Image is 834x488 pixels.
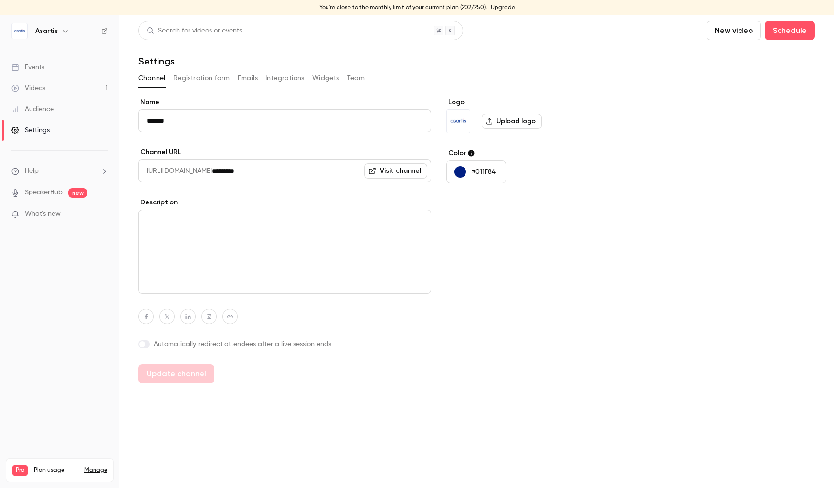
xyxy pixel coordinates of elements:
[12,465,28,476] span: Pro
[11,126,50,135] div: Settings
[447,110,470,133] img: Asartis
[12,23,27,39] img: Asartis
[138,198,431,207] label: Description
[68,188,87,198] span: new
[446,97,593,133] section: Logo
[11,63,44,72] div: Events
[84,467,107,474] a: Manage
[238,71,258,86] button: Emails
[347,71,365,86] button: Team
[472,167,496,177] p: #011F84
[446,160,506,183] button: #011F84
[138,339,431,349] label: Automatically redirect attendees after a live session ends
[173,71,230,86] button: Registration form
[34,467,79,474] span: Plan usage
[312,71,339,86] button: Widgets
[138,55,175,67] h1: Settings
[11,84,45,93] div: Videos
[138,159,212,182] span: [URL][DOMAIN_NAME]
[491,4,515,11] a: Upgrade
[138,148,431,157] label: Channel URL
[138,71,166,86] button: Channel
[11,105,54,114] div: Audience
[446,97,593,107] label: Logo
[25,209,61,219] span: What's new
[11,166,108,176] li: help-dropdown-opener
[364,163,427,179] a: Visit channel
[35,26,58,36] h6: Asartis
[138,97,431,107] label: Name
[147,26,242,36] div: Search for videos or events
[765,21,815,40] button: Schedule
[25,188,63,198] a: SpeakerHub
[25,166,39,176] span: Help
[482,114,542,129] label: Upload logo
[707,21,761,40] button: New video
[446,149,593,158] label: Color
[265,71,305,86] button: Integrations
